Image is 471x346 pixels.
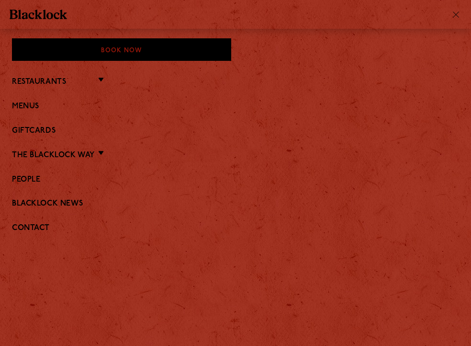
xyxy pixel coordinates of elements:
[12,151,95,160] a: The Blacklock Way
[12,78,66,87] a: Restaurants
[10,10,67,19] img: BL_Textured_Logo-footer-cropped.svg
[12,127,459,136] a: Giftcards
[12,38,231,61] div: Book Now
[12,175,459,185] a: People
[12,102,459,111] a: Menus
[12,199,459,208] a: Blacklock News
[12,224,459,233] a: Contact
